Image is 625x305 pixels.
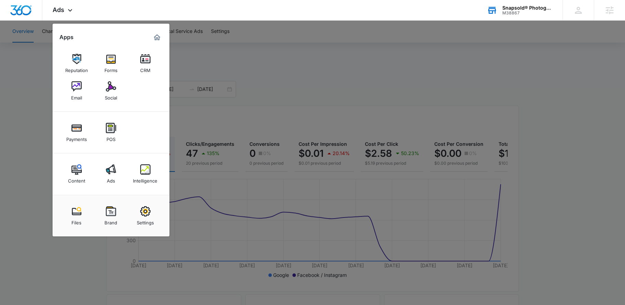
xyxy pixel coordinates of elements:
a: Marketing 360® Dashboard [152,32,163,43]
a: Brand [98,203,124,229]
a: Settings [132,203,158,229]
div: Settings [137,216,154,225]
div: Intelligence [133,175,157,184]
div: Forms [104,64,118,73]
a: CRM [132,50,158,77]
a: Payments [64,119,90,145]
a: Ads [98,161,124,187]
div: Payments [66,133,87,142]
a: Content [64,161,90,187]
div: Ads [107,175,115,184]
div: Email [71,92,82,101]
div: POS [107,133,115,142]
div: account name [502,5,553,11]
div: Brand [104,216,117,225]
span: Ads [53,6,64,13]
a: Social [98,78,124,104]
div: Content [68,175,85,184]
div: account id [502,11,553,15]
a: Intelligence [132,161,158,187]
a: POS [98,119,124,145]
a: Forms [98,50,124,77]
div: Files [71,216,81,225]
h2: Apps [59,34,74,40]
div: Social [105,92,117,101]
a: Email [64,78,90,104]
div: Reputation [65,64,88,73]
a: Files [64,203,90,229]
div: CRM [140,64,150,73]
a: Reputation [64,50,90,77]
